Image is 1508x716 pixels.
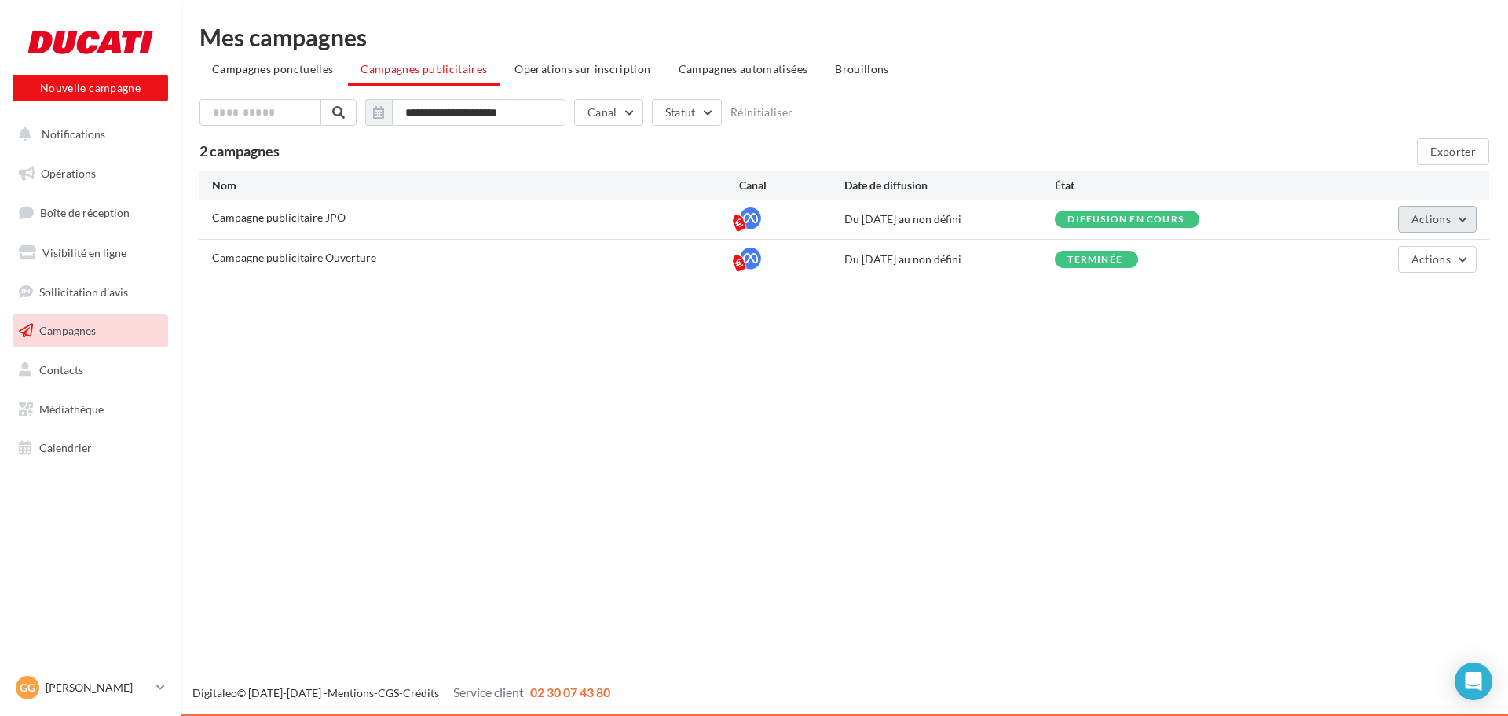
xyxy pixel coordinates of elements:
[730,106,793,119] button: Réinitialiser
[46,680,150,696] p: [PERSON_NAME]
[13,673,168,703] a: Gg [PERSON_NAME]
[42,246,126,259] span: Visibilité en ligne
[39,324,96,337] span: Campagnes
[212,211,346,224] span: Campagne publicitaire JPO
[328,686,374,699] a: Mentions
[199,25,1489,49] div: Mes campagnes
[1067,215,1184,225] div: Diffusion en cours
[1455,663,1492,700] div: Open Intercom Messenger
[1398,246,1477,273] button: Actions
[9,393,171,426] a: Médiathèque
[9,354,171,387] a: Contacts
[1067,255,1122,265] div: terminée
[13,75,168,101] button: Nouvelle campagne
[41,167,96,180] span: Opérations
[212,251,376,264] span: Campagne publicitaire Ouverture
[9,276,171,309] a: Sollicitation d'avis
[530,685,610,699] span: 02 30 07 43 80
[835,62,889,75] span: Brouillons
[192,686,610,699] span: © [DATE]-[DATE] - - -
[212,178,739,193] div: Nom
[514,62,650,75] span: Operations sur inscription
[9,314,171,347] a: Campagnes
[1055,178,1265,193] div: État
[192,686,237,699] a: Digitaleo
[679,62,808,75] span: Campagnes automatisées
[1417,138,1489,165] button: Exporter
[378,686,399,699] a: CGS
[652,99,722,126] button: Statut
[9,237,171,270] a: Visibilité en ligne
[9,431,171,464] a: Calendrier
[1411,252,1451,266] span: Actions
[453,685,524,699] span: Service client
[39,441,92,454] span: Calendrier
[739,178,844,193] div: Canal
[212,62,333,75] span: Campagnes ponctuelles
[39,363,83,376] span: Contacts
[574,99,643,126] button: Canal
[1398,206,1477,233] button: Actions
[42,127,105,141] span: Notifications
[844,178,1055,193] div: Date de diffusion
[39,402,104,416] span: Médiathèque
[1411,212,1451,226] span: Actions
[9,196,171,229] a: Boîte de réception
[9,118,165,151] button: Notifications
[39,285,128,298] span: Sollicitation d'avis
[199,142,280,160] span: 2 campagnes
[403,686,439,699] a: Crédits
[20,680,35,696] span: Gg
[844,211,1055,227] div: Du [DATE] au non défini
[844,252,1055,267] div: Du [DATE] au non défini
[9,157,171,190] a: Opérations
[40,206,130,219] span: Boîte de réception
